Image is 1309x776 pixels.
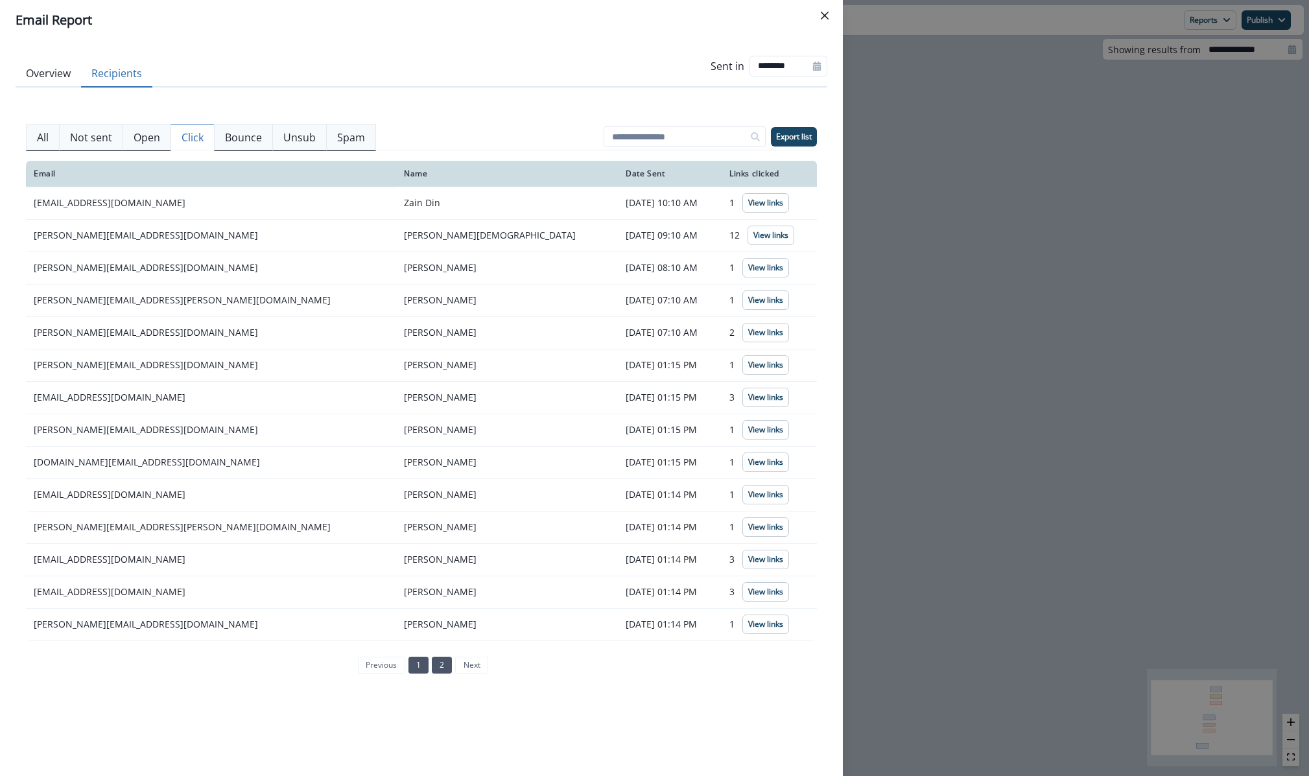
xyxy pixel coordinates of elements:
p: View links [748,425,783,434]
a: Page 2 is your current page [432,657,452,674]
p: Sent in [711,58,744,74]
td: [EMAIL_ADDRESS][DOMAIN_NAME] [26,381,396,414]
td: [PERSON_NAME] [396,284,618,316]
p: View links [748,587,783,596]
p: [DATE] 01:15 PM [626,456,714,469]
div: 1 [729,258,809,277]
td: [PERSON_NAME] [396,511,618,543]
div: 1 [729,453,809,472]
td: [EMAIL_ADDRESS][DOMAIN_NAME] [26,187,396,219]
p: [DATE] 07:10 AM [626,294,714,307]
p: View links [748,296,783,305]
td: [PERSON_NAME] [396,316,618,349]
p: Unsub [283,130,316,145]
td: [PERSON_NAME][EMAIL_ADDRESS][DOMAIN_NAME] [26,414,396,446]
button: View links [742,453,789,472]
p: Not sent [70,130,112,145]
p: View links [753,231,788,240]
p: [DATE] 01:15 PM [626,423,714,436]
p: [DATE] 08:10 AM [626,261,714,274]
div: Name [404,169,610,179]
td: [EMAIL_ADDRESS][DOMAIN_NAME] [26,576,396,608]
button: View links [742,258,789,277]
a: Previous page [358,657,405,674]
div: Email Report [16,10,827,30]
div: 3 [729,582,809,602]
div: 1 [729,485,809,504]
td: [PERSON_NAME] [396,478,618,511]
td: [PERSON_NAME][DEMOGRAPHIC_DATA] [396,219,618,252]
td: [PERSON_NAME][EMAIL_ADDRESS][DOMAIN_NAME] [26,349,396,381]
p: [DATE] 01:15 PM [626,391,714,404]
p: All [37,130,49,145]
p: Bounce [225,130,262,145]
p: View links [748,328,783,337]
td: [PERSON_NAME][EMAIL_ADDRESS][DOMAIN_NAME] [26,252,396,284]
p: View links [748,458,783,467]
div: 3 [729,550,809,569]
button: Export list [771,127,817,147]
p: [DATE] 01:14 PM [626,585,714,598]
button: View links [742,388,789,407]
button: View links [742,485,789,504]
button: View links [742,290,789,310]
td: [PERSON_NAME] [396,252,618,284]
td: [PERSON_NAME] [396,446,618,478]
td: [PERSON_NAME][EMAIL_ADDRESS][PERSON_NAME][DOMAIN_NAME] [26,284,396,316]
div: 12 [729,226,809,245]
button: View links [742,582,789,602]
button: View links [742,517,789,537]
td: [PERSON_NAME] [396,349,618,381]
td: [PERSON_NAME] [396,381,618,414]
td: [EMAIL_ADDRESS][DOMAIN_NAME] [26,478,396,511]
button: View links [742,323,789,342]
div: 1 [729,355,809,375]
td: [DOMAIN_NAME][EMAIL_ADDRESS][DOMAIN_NAME] [26,446,396,478]
p: [DATE] 01:14 PM [626,521,714,534]
ul: Pagination [355,657,488,674]
td: [PERSON_NAME][EMAIL_ADDRESS][DOMAIN_NAME] [26,608,396,641]
p: View links [748,198,783,207]
button: Close [814,5,835,26]
div: 2 [729,323,809,342]
p: [DATE] 01:14 PM [626,488,714,501]
div: 1 [729,420,809,440]
td: [PERSON_NAME] [396,576,618,608]
div: Date Sent [626,169,714,179]
td: [PERSON_NAME][EMAIL_ADDRESS][DOMAIN_NAME] [26,316,396,349]
p: View links [748,360,783,370]
button: View links [748,226,794,245]
button: Overview [16,60,81,88]
p: [DATE] 07:10 AM [626,326,714,339]
p: View links [748,620,783,629]
p: Spam [337,130,365,145]
p: Open [134,130,160,145]
button: Recipients [81,60,152,88]
p: [DATE] 01:14 PM [626,553,714,566]
p: [DATE] 10:10 AM [626,196,714,209]
p: [DATE] 01:15 PM [626,359,714,371]
td: [PERSON_NAME] [396,543,618,576]
p: Click [182,130,204,145]
div: 3 [729,388,809,407]
div: 1 [729,615,809,634]
p: View links [748,555,783,564]
button: View links [742,550,789,569]
button: View links [742,355,789,375]
button: View links [742,193,789,213]
a: Page 1 [408,657,429,674]
div: 1 [729,290,809,310]
div: 1 [729,517,809,537]
div: 1 [729,193,809,213]
p: View links [748,490,783,499]
td: [EMAIL_ADDRESS][DOMAIN_NAME] [26,543,396,576]
button: View links [742,615,789,634]
td: [PERSON_NAME] [396,414,618,446]
p: Export list [776,132,812,141]
p: [DATE] 09:10 AM [626,229,714,242]
p: [DATE] 01:14 PM [626,618,714,631]
td: [PERSON_NAME][EMAIL_ADDRESS][DOMAIN_NAME] [26,219,396,252]
p: View links [748,263,783,272]
p: View links [748,393,783,402]
td: Zain Din [396,187,618,219]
